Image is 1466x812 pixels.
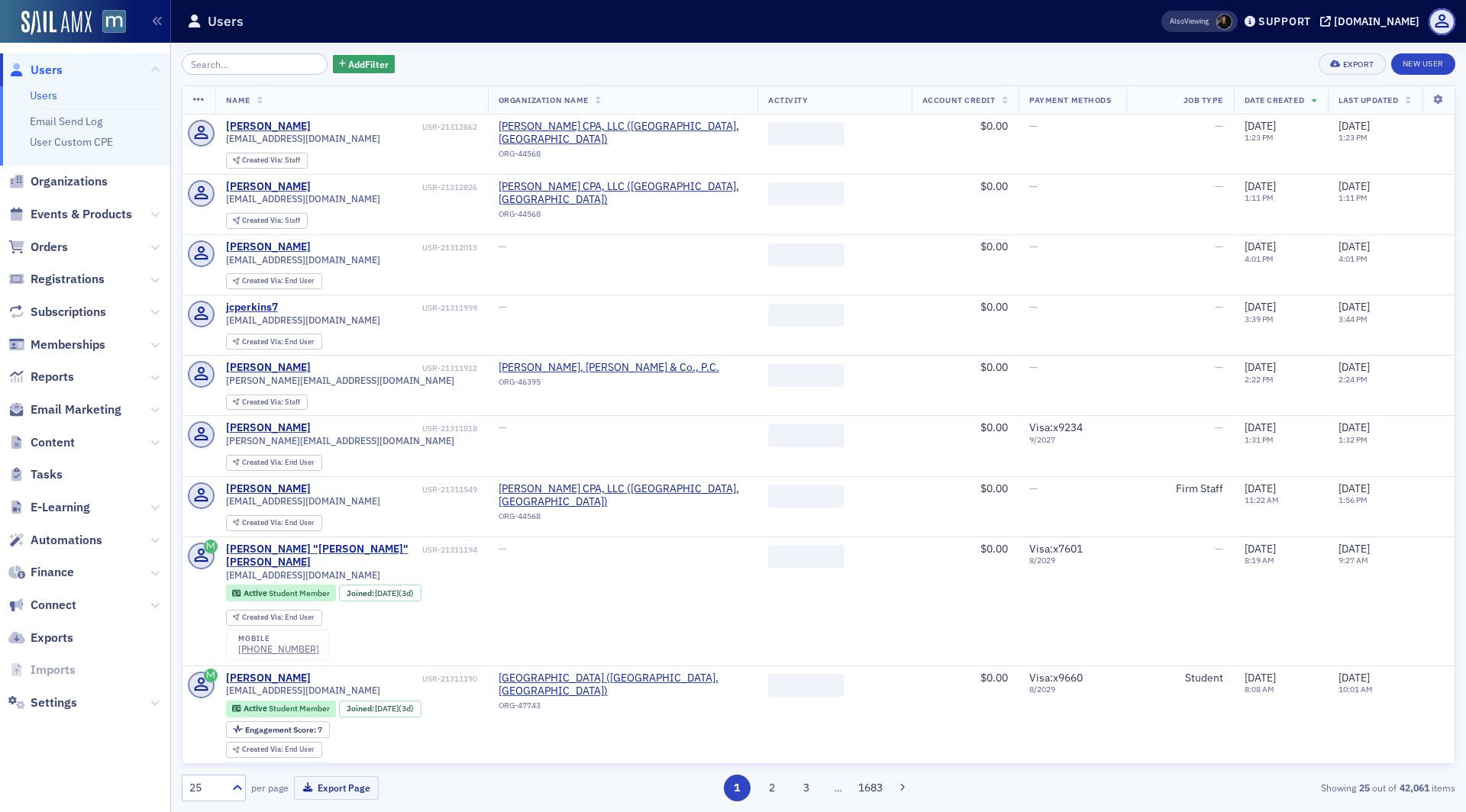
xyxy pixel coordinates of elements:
[226,314,380,326] span: [EMAIL_ADDRESS][DOMAIN_NAME]
[31,337,105,353] span: Memberships
[1429,8,1455,35] span: Profile
[499,542,507,556] span: —
[1215,300,1223,314] span: —
[226,133,380,144] span: [EMAIL_ADDRESS][DOMAIN_NAME]
[1397,781,1432,794] strong: 42,061
[245,724,318,735] span: Engagement Score :
[242,217,300,225] div: Staff
[226,543,420,569] a: [PERSON_NAME] "[PERSON_NAME]" [PERSON_NAME]
[1245,119,1276,133] span: [DATE]
[313,485,477,495] div: USR-21311549
[980,179,1008,193] span: $0.00
[244,588,269,598] span: Active
[1343,60,1374,69] div: Export
[21,11,92,35] img: SailAMX
[828,781,849,794] span: …
[499,420,507,434] span: —
[31,630,73,646] span: Exports
[232,588,329,598] a: Active Student Member
[226,421,311,435] div: [PERSON_NAME]
[242,275,285,285] span: Created Via :
[1245,314,1274,324] time: 3:39 PM
[758,775,785,801] button: 2
[1338,300,1370,314] span: [DATE]
[226,213,308,229] div: Created Via: Staff
[242,156,300,165] div: Staff
[226,333,322,350] div: Created Via: End User
[226,495,380,507] span: [EMAIL_ADDRESS][DOMAIN_NAME]
[242,337,285,346] span: Created Via :
[31,173,108,190] span: Organizations
[242,398,300,407] div: Staff
[226,240,311,254] a: [PERSON_NAME]
[375,703,399,714] span: [DATE]
[226,610,322,626] div: Created Via: End User
[1245,253,1274,264] time: 4:01 PM
[375,588,414,598] div: (3d)
[499,361,719,375] a: [PERSON_NAME], [PERSON_NAME] & Co., P.C.
[857,775,884,801] button: 1683
[313,424,477,433] div: USR-21311818
[1245,542,1276,556] span: [DATE]
[232,704,329,714] a: Active Student Member
[31,369,74,385] span: Reports
[242,215,285,225] span: Created Via :
[8,337,105,353] a: Memberships
[499,209,748,224] div: ORG-44568
[31,662,76,678] span: Imports
[499,482,748,509] a: [PERSON_NAME] CPA, LLC ([GEOGRAPHIC_DATA], [GEOGRAPHIC_DATA])
[1029,671,1083,685] span: Visa : x9660
[1245,360,1276,374] span: [DATE]
[1029,95,1111,105] span: Payment Methods
[980,240,1008,253] span: $0.00
[1334,14,1419,28] div: [DOMAIN_NAME]
[422,545,477,555] div: USR-21311194
[242,614,315,622] div: End User
[1319,53,1385,75] button: Export
[980,420,1008,434] span: $0.00
[31,239,68,256] span: Orders
[1170,16,1209,27] span: Viewing
[768,122,844,145] span: ‌
[1029,542,1083,556] span: Visa : x7601
[226,95,250,105] span: Name
[1183,95,1223,105] span: Job Type
[31,597,76,614] span: Connect
[226,482,311,496] a: [PERSON_NAME]
[1245,192,1274,203] time: 1:11 PM
[1338,374,1368,385] time: 2:24 PM
[31,532,102,549] span: Automations
[313,363,477,373] div: USR-21311912
[1245,555,1274,565] time: 8:19 AM
[1137,672,1222,685] div: Student
[1245,300,1276,314] span: [DATE]
[375,704,414,714] div: (3d)
[499,180,748,207] a: [PERSON_NAME] CPA, LLC ([GEOGRAPHIC_DATA], [GEOGRAPHIC_DATA])
[31,304,106,321] span: Subscriptions
[226,685,380,696] span: [EMAIL_ADDRESS][DOMAIN_NAME]
[1029,685,1116,694] span: 8 / 2029
[242,612,285,622] span: Created Via :
[102,10,126,34] img: SailAMX
[1029,482,1038,495] span: —
[313,674,477,684] div: USR-21311190
[251,781,289,794] label: per page
[226,180,311,194] a: [PERSON_NAME]
[1338,360,1370,374] span: [DATE]
[269,588,330,598] span: Student Member
[226,455,322,471] div: Created Via: End User
[313,122,477,132] div: USR-21312862
[1338,253,1368,264] time: 4:01 PM
[1215,119,1223,133] span: —
[8,532,102,549] a: Automations
[31,466,63,483] span: Tasks
[238,643,319,655] a: [PHONE_NUMBER]
[226,301,278,314] a: jcperkins7
[294,776,379,800] button: Export Page
[980,300,1008,314] span: $0.00
[1216,14,1232,30] span: Lauren McDonough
